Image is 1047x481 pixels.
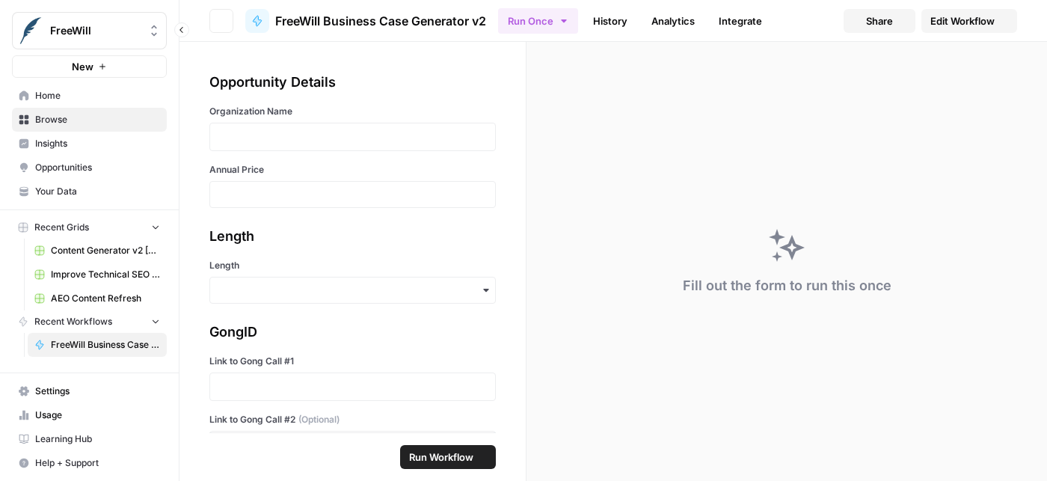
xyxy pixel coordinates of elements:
[51,244,160,257] span: Content Generator v2 [DRAFT] Test
[51,292,160,305] span: AEO Content Refresh
[35,89,160,102] span: Home
[844,9,915,33] button: Share
[12,84,167,108] a: Home
[209,259,496,272] label: Length
[34,221,89,234] span: Recent Grids
[400,445,496,469] button: Run Workflow
[209,355,496,368] label: Link to Gong Call #1
[710,9,771,33] a: Integrate
[12,12,167,49] button: Workspace: FreeWill
[35,385,160,398] span: Settings
[34,315,112,328] span: Recent Workflows
[930,13,995,28] span: Edit Workflow
[209,163,496,177] label: Annual Price
[209,72,496,93] div: Opportunity Details
[498,8,578,34] button: Run Once
[584,9,636,33] a: History
[35,456,160,470] span: Help + Support
[12,451,167,475] button: Help + Support
[209,322,496,343] div: GongID
[275,12,486,30] span: FreeWill Business Case Generator v2
[866,13,893,28] span: Share
[28,263,167,287] a: Improve Technical SEO for Page
[12,310,167,333] button: Recent Workflows
[245,9,486,33] a: FreeWill Business Case Generator v2
[12,379,167,403] a: Settings
[35,432,160,446] span: Learning Hub
[409,450,473,465] span: Run Workflow
[35,161,160,174] span: Opportunities
[72,59,93,74] span: New
[209,226,496,247] div: Length
[51,268,160,281] span: Improve Technical SEO for Page
[298,413,340,426] span: (Optional)
[12,427,167,451] a: Learning Hub
[12,180,167,203] a: Your Data
[12,132,167,156] a: Insights
[12,156,167,180] a: Opportunities
[12,55,167,78] button: New
[12,216,167,239] button: Recent Grids
[642,9,704,33] a: Analytics
[50,23,141,38] span: FreeWill
[921,9,1017,33] a: Edit Workflow
[35,185,160,198] span: Your Data
[209,105,496,118] label: Organization Name
[35,137,160,150] span: Insights
[683,275,891,296] div: Fill out the form to run this once
[28,239,167,263] a: Content Generator v2 [DRAFT] Test
[28,333,167,357] a: FreeWill Business Case Generator v2
[17,17,44,44] img: FreeWill Logo
[12,403,167,427] a: Usage
[209,413,496,426] label: Link to Gong Call #2
[51,338,160,352] span: FreeWill Business Case Generator v2
[28,287,167,310] a: AEO Content Refresh
[35,408,160,422] span: Usage
[35,113,160,126] span: Browse
[12,108,167,132] a: Browse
